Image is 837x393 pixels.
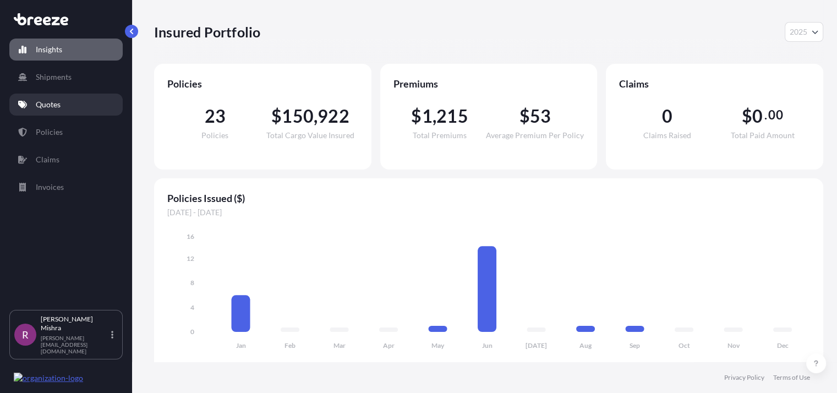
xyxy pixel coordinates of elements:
[785,22,823,42] button: Year Selector
[742,107,752,125] span: $
[271,107,282,125] span: $
[36,72,72,83] p: Shipments
[411,107,422,125] span: $
[752,107,763,125] span: 0
[530,107,551,125] span: 53
[36,44,62,55] p: Insights
[619,77,810,90] span: Claims
[724,373,764,382] a: Privacy Policy
[41,335,109,354] p: [PERSON_NAME][EMAIL_ADDRESS][DOMAIN_NAME]
[436,107,468,125] span: 215
[9,94,123,116] a: Quotes
[482,341,493,350] tspan: Jun
[9,66,123,88] a: Shipments
[777,341,789,350] tspan: Dec
[9,149,123,171] a: Claims
[730,132,794,139] span: Total Paid Amount
[661,107,672,125] span: 0
[333,341,346,350] tspan: Mar
[486,132,584,139] span: Average Premium Per Policy
[790,26,807,37] span: 2025
[679,341,690,350] tspan: Oct
[36,99,61,110] p: Quotes
[727,341,740,350] tspan: Nov
[413,132,467,139] span: Total Premiums
[201,132,228,139] span: Policies
[526,341,547,350] tspan: [DATE]
[433,107,436,125] span: ,
[282,107,314,125] span: 150
[154,23,260,41] p: Insured Portfolio
[630,341,640,350] tspan: Sep
[190,303,194,312] tspan: 4
[579,341,592,350] tspan: Aug
[22,329,29,340] span: R
[190,327,194,336] tspan: 0
[431,341,445,350] tspan: May
[9,39,123,61] a: Insights
[167,207,810,218] span: [DATE] - [DATE]
[318,107,349,125] span: 922
[14,373,83,384] img: organization-logo
[9,121,123,143] a: Policies
[9,176,123,198] a: Invoices
[190,279,194,287] tspan: 8
[773,373,810,382] a: Terms of Use
[236,341,246,350] tspan: Jan
[167,192,810,205] span: Policies Issued ($)
[768,111,783,119] span: 00
[422,107,433,125] span: 1
[187,232,194,241] tspan: 16
[187,254,194,263] tspan: 12
[167,77,358,90] span: Policies
[519,107,530,125] span: $
[204,107,225,125] span: 23
[36,154,59,165] p: Claims
[764,111,767,119] span: .
[314,107,318,125] span: ,
[383,341,395,350] tspan: Apr
[266,132,354,139] span: Total Cargo Value Insured
[36,127,63,138] p: Policies
[393,77,584,90] span: Premiums
[643,132,691,139] span: Claims Raised
[41,315,109,332] p: [PERSON_NAME] Mishra
[285,341,296,350] tspan: Feb
[36,182,64,193] p: Invoices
